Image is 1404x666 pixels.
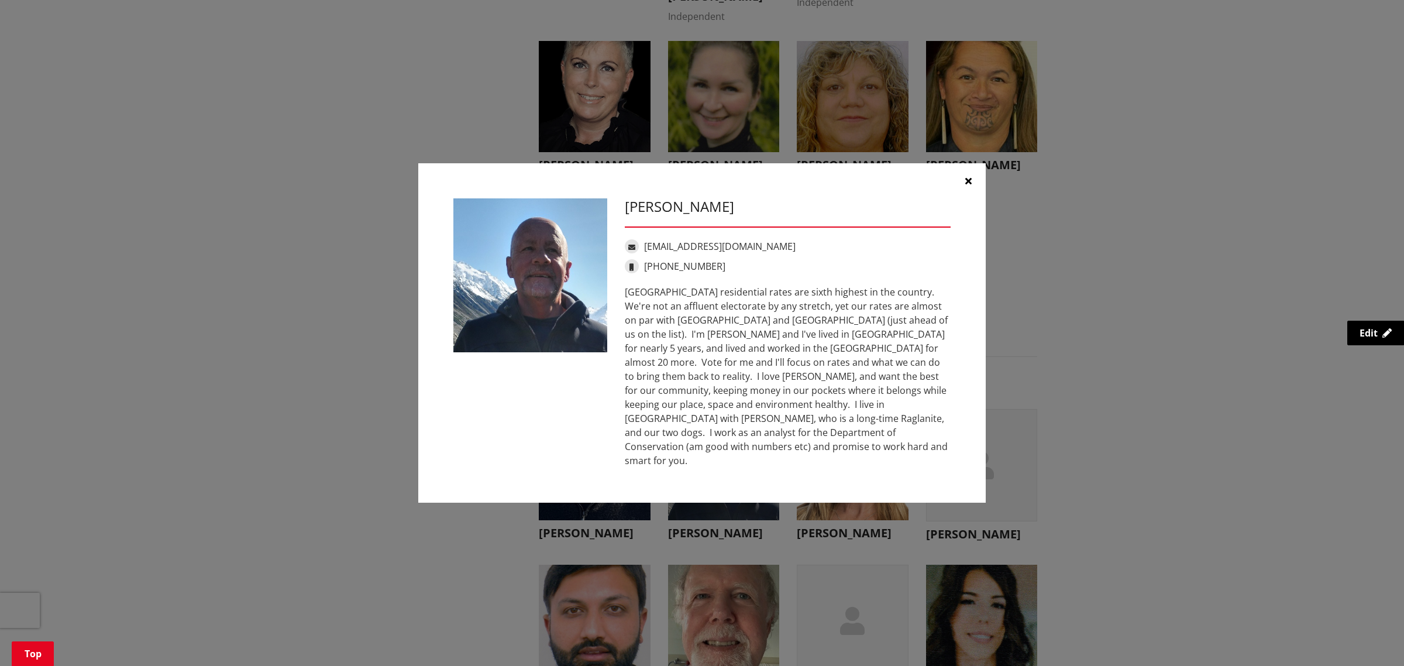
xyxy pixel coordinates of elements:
[644,260,725,273] a: [PHONE_NUMBER]
[625,285,951,468] div: [GEOGRAPHIC_DATA] residential rates are sixth highest in the country. We're not an affluent elect...
[1350,617,1392,659] iframe: Messenger Launcher
[453,198,607,352] img: Nick Pearce
[644,240,796,253] a: [EMAIL_ADDRESS][DOMAIN_NAME]
[1347,321,1404,345] a: Edit
[12,641,54,666] a: Top
[625,198,951,215] h3: [PERSON_NAME]
[1360,327,1378,339] span: Edit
